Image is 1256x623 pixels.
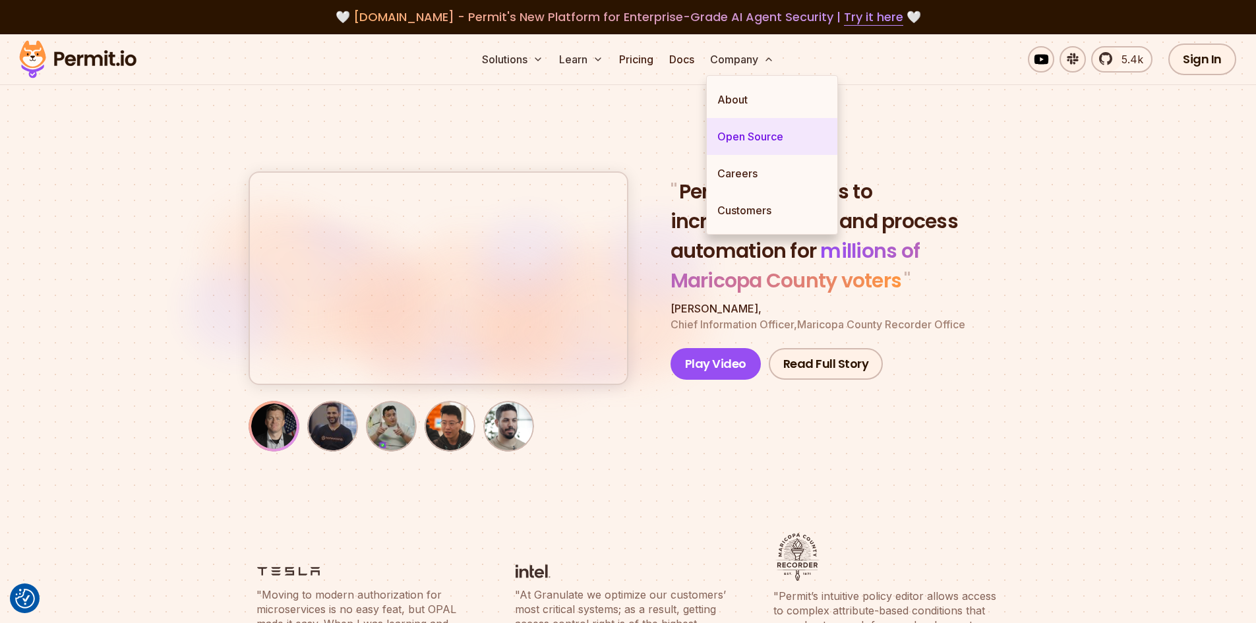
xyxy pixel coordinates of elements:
button: Solutions [477,46,549,73]
a: Pricing [614,46,659,73]
div: 🤍 🤍 [32,8,1224,26]
span: Permit allowed us to increase security and process automation for [671,177,958,265]
span: [DOMAIN_NAME] - Permit's New Platform for Enterprise-Grade AI Agent Security | [353,9,903,25]
a: Try it here [844,9,903,26]
img: Nate Young [251,403,297,449]
a: Docs [664,46,700,73]
span: 5.4k [1114,51,1143,67]
button: Play Video [671,348,761,380]
img: logo [256,563,320,579]
a: 5.4k [1091,46,1152,73]
span: [PERSON_NAME] , [671,302,762,315]
a: Open Source [707,118,837,155]
img: logo [773,533,822,581]
a: Careers [707,155,837,192]
button: Consent Preferences [15,589,35,608]
a: Read Full Story [769,348,883,380]
span: Chief Information Officer , Maricopa County Recorder Office [671,318,965,331]
img: Permit logo [13,37,142,82]
span: " [901,266,910,295]
span: " [671,177,679,206]
button: Company [705,46,779,73]
a: About [707,81,837,118]
a: Customers [707,192,837,229]
img: logo [515,563,551,579]
span: millions of Maricopa County voters [671,237,920,295]
a: Sign In [1168,44,1236,75]
img: Revisit consent button [15,589,35,608]
button: Learn [554,46,609,73]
